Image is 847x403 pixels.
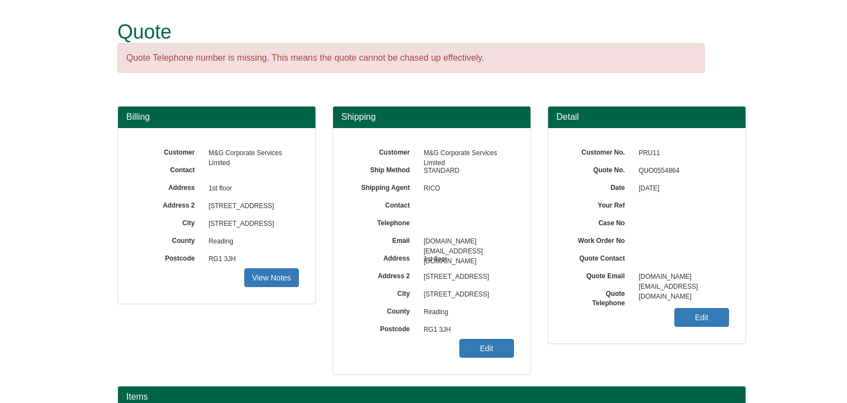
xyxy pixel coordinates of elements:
a: Edit [459,339,514,358]
label: Date [565,180,633,193]
span: [DATE] [633,180,729,198]
label: Address [350,251,418,263]
label: Quote No. [565,162,633,175]
label: Quote Email [565,268,633,281]
label: Customer [135,145,203,157]
span: [DOMAIN_NAME][EMAIL_ADDRESS][DOMAIN_NAME] [633,268,729,286]
label: Contact [135,162,203,175]
label: Shipping Agent [350,180,418,193]
label: Postcode [350,321,418,334]
label: County [135,233,203,246]
label: Contact [350,198,418,210]
label: Case No [565,215,633,228]
label: Your Ref [565,198,633,210]
h2: Items [126,392,737,402]
label: Address 2 [135,198,203,210]
div: Quote Telephone number is missing. This means the quote cannot be chased up effectively. [117,43,705,73]
h3: Shipping [341,112,522,122]
h3: Billing [126,112,307,122]
span: 1st floor [418,251,514,268]
span: Reading [203,233,299,251]
span: [STREET_ADDRESS] [203,215,299,233]
span: M&G Corporate Services Limited [203,145,299,162]
label: Customer No. [565,145,633,157]
span: RG1 3JH [418,321,514,339]
span: PRU11 [633,145,729,162]
h1: Quote [117,21,705,43]
label: Quote Telephone [565,286,633,308]
span: QUO0554864 [633,162,729,180]
label: Ship Method [350,162,418,175]
span: STANDARD [418,162,514,180]
label: Customer [350,145,418,157]
span: [STREET_ADDRESS] [203,198,299,215]
label: County [350,304,418,316]
span: [STREET_ADDRESS] [418,268,514,286]
label: Quote Contact [565,251,633,263]
label: Work Order No [565,233,633,246]
label: Postcode [135,251,203,263]
span: [DOMAIN_NAME][EMAIL_ADDRESS][DOMAIN_NAME] [418,233,514,251]
a: View Notes [244,268,299,287]
span: [STREET_ADDRESS] [418,286,514,304]
label: Telephone [350,215,418,228]
span: M&G Corporate Services Limited [418,145,514,162]
label: Address [135,180,203,193]
span: 1st floor [203,180,299,198]
span: RG1 3JH [203,251,299,268]
label: City [135,215,203,228]
span: RICO [418,180,514,198]
a: Edit [674,308,729,327]
label: City [350,286,418,299]
label: Email [350,233,418,246]
span: Reading [418,304,514,321]
label: Address 2 [350,268,418,281]
h3: Detail [556,112,737,122]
